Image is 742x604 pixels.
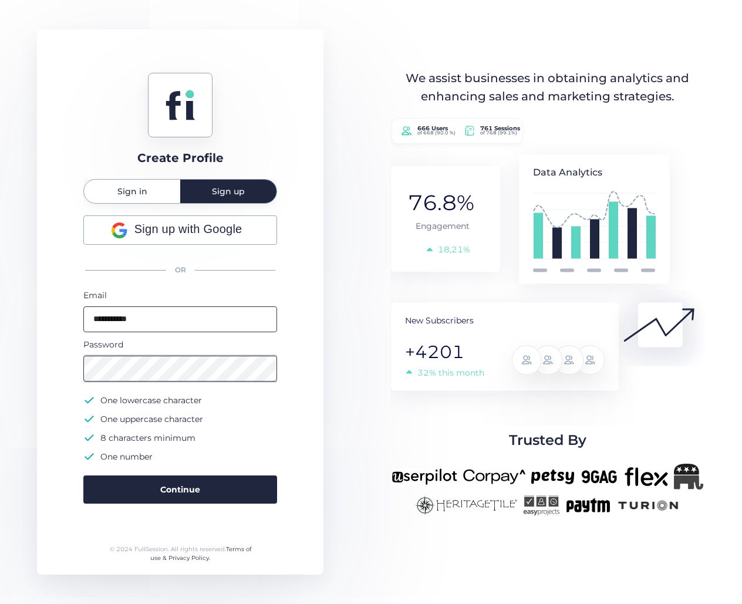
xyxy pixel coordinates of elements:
[625,464,668,490] img: flex-new.png
[117,187,147,195] span: Sign in
[83,475,277,504] button: Continue
[616,495,680,515] img: turion-new.png
[580,464,619,490] img: 9gag-new.png
[674,464,703,490] img: Republicanlogo-bw.png
[523,495,559,515] img: easyprojects-new.png
[104,545,257,563] div: © 2024 FullSession. All rights reserved.
[416,221,470,232] tspan: Engagement
[480,130,517,136] tspan: of 768 (99.1%)
[83,338,277,351] div: Password
[565,495,611,515] img: paytm-new.png
[393,69,703,106] div: We assist businesses in obtaining analytics and enhancing sales and marketing strategies.
[417,125,448,133] tspan: 666 Users
[408,190,474,215] tspan: 76.8%
[438,244,470,255] tspan: 18,21%
[137,149,224,167] div: Create Profile
[83,289,277,302] div: Email
[405,315,474,326] tspan: New Subscribers
[150,545,251,562] a: Terms of use & Privacy Policy.
[417,130,456,136] tspan: of 668 (90.0 %)
[134,220,242,238] span: Sign up with Google
[480,125,521,133] tspan: 761 Sessions
[463,464,525,490] img: corpay-new.png
[100,412,203,426] div: One uppercase character
[533,167,602,178] tspan: Data Analytics
[509,429,586,451] span: Trusted By
[417,368,484,379] tspan: 32% this month
[405,342,464,363] tspan: +4201
[100,393,202,407] div: One lowercase character
[531,464,574,490] img: petsy-new.png
[415,495,517,515] img: heritagetile-new.png
[100,450,153,464] div: One number
[392,464,457,490] img: userpilot-new.png
[212,187,245,195] span: Sign up
[100,431,195,445] div: 8 characters minimum
[83,258,277,283] div: OR
[160,483,200,496] span: Continue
